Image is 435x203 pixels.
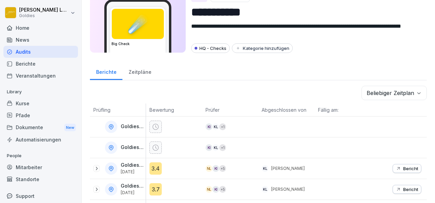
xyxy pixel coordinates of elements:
[3,121,78,134] a: DokumenteNew
[121,162,144,168] p: Goldies [GEOGRAPHIC_DATA]
[64,124,76,132] div: New
[271,186,305,192] p: [PERSON_NAME]
[262,186,268,193] div: KL
[121,170,144,174] p: [DATE]
[393,164,421,173] button: Bericht
[111,41,164,46] h3: Big Check
[3,173,78,185] a: Standorte
[271,165,305,172] p: [PERSON_NAME]
[19,13,69,18] p: Goldies
[121,190,144,195] p: [DATE]
[121,124,144,130] p: Goldies [GEOGRAPHIC_DATA]
[149,162,162,175] div: 3.4
[219,165,226,172] div: + 5
[122,63,157,80] a: Zeitpläne
[212,144,219,151] div: KL
[3,121,78,134] div: Dokumente
[121,145,144,150] p: Goldies Darmstadt
[3,46,78,58] a: Audits
[202,104,258,117] th: Prüfer
[3,58,78,70] a: Berichte
[3,134,78,146] a: Automatisierungen
[90,63,122,80] a: Berichte
[3,97,78,109] a: Kurse
[3,22,78,34] a: Home
[206,165,212,172] div: NL
[206,123,212,130] div: KI
[219,186,226,193] div: + 5
[93,106,142,113] p: Prüfling
[3,150,78,161] p: People
[212,123,219,130] div: KL
[219,144,226,151] div: + 1
[235,45,289,51] div: Kategorie hinzufügen
[19,7,69,13] p: [PERSON_NAME] Loska
[191,43,230,53] div: HQ - Checks
[212,186,219,193] div: KI
[393,185,421,194] button: Bericht
[3,109,78,121] a: Pfade
[3,161,78,173] a: Mitarbeiter
[3,34,78,46] a: News
[3,190,78,202] div: Support
[3,86,78,97] p: Library
[219,123,226,130] div: + 1
[403,187,418,192] p: Bericht
[403,166,418,171] p: Bericht
[149,183,162,195] div: 3.7
[3,70,78,82] a: Veranstaltungen
[206,186,212,193] div: NL
[262,106,311,113] p: Abgeschlossen von
[262,165,268,172] div: KL
[206,144,212,151] div: KI
[149,106,199,113] p: Bewertung
[112,9,164,39] div: ☄️
[315,104,371,117] th: Fällig am:
[232,43,293,53] button: Kategorie hinzufügen
[212,165,219,172] div: KI
[121,183,144,189] p: Goldies FFM 2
